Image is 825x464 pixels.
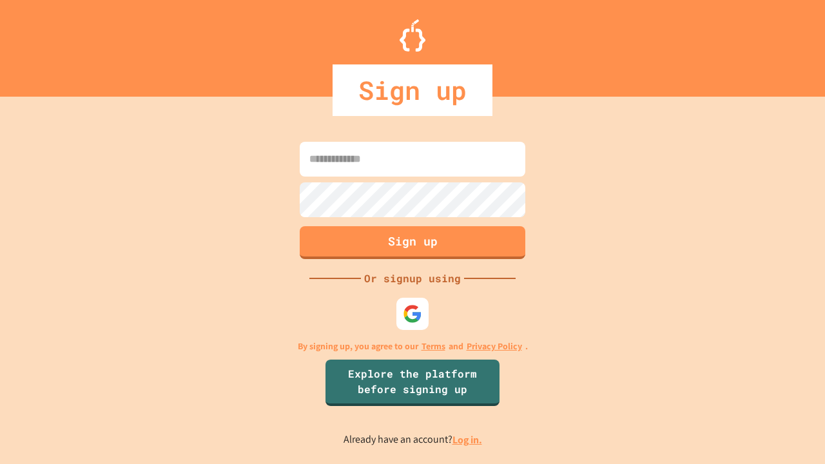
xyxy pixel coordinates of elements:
[452,433,482,447] a: Log in.
[325,360,500,406] a: Explore the platform before signing up
[422,340,445,353] a: Terms
[298,340,528,353] p: By signing up, you agree to our and .
[333,64,492,116] div: Sign up
[467,340,522,353] a: Privacy Policy
[400,19,425,52] img: Logo.svg
[361,271,464,286] div: Or signup using
[300,226,525,259] button: Sign up
[344,432,482,448] p: Already have an account?
[403,304,422,324] img: google-icon.svg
